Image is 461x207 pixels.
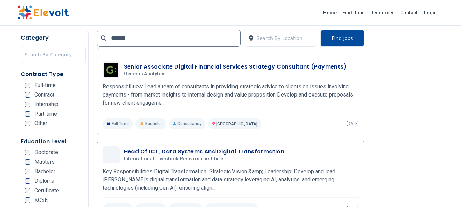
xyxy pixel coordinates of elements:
[25,150,30,155] input: Doctorate
[104,63,118,77] img: Genesis Analytics
[124,148,285,156] h3: Head Of ICT, Data Systems And Digital Transformation
[25,188,30,193] input: Certificate
[124,71,166,77] span: Genesis Analytics
[169,118,205,129] p: Consultancy
[347,121,359,127] p: [DATE]
[103,167,359,192] p: Key Responsibilities Digital Transformation Strategic Vision &amp; Leadership: Develop and lead [...
[420,6,441,19] a: Login
[34,197,48,203] span: KCSE
[34,178,54,184] span: Diploma
[340,7,368,18] a: Find Jobs
[320,30,364,47] button: Find Jobs
[25,102,30,107] input: Internship
[25,111,30,117] input: Part-time
[124,63,347,71] h3: Senior Associate Digital Financial Services Strategy Consultant (Payments)
[34,121,47,126] span: Other
[34,150,58,155] span: Doctorate
[34,159,55,165] span: Masters
[25,83,30,88] input: Full-time
[34,188,59,193] span: Certificate
[427,174,461,207] iframe: Chat Widget
[368,7,398,18] a: Resources
[34,83,56,88] span: Full-time
[34,92,54,98] span: Contract
[398,7,420,18] a: Contact
[25,92,30,98] input: Contract
[34,111,57,117] span: Part-time
[320,7,340,18] a: Home
[216,122,257,127] span: [GEOGRAPHIC_DATA]
[21,34,86,42] h5: Category
[18,5,69,20] img: Elevolt
[25,178,30,184] input: Diploma
[25,159,30,165] input: Masters
[103,83,359,107] p: Responsibilities: Lead a team of consultants in providing strategic advice to clients on issues i...
[34,169,55,174] span: Bachelor
[124,156,224,162] span: International Livestock Research Institute
[25,121,30,126] input: Other
[21,70,86,78] h5: Contract Type
[25,169,30,174] input: Bachelor
[25,197,30,203] input: KCSE
[103,118,133,129] p: Full Time
[21,137,86,146] h5: Education Level
[104,150,118,160] img: International Livestock Research Institute
[34,102,58,107] span: Internship
[145,121,162,127] span: Bachelor
[103,61,359,129] a: Genesis AnalyticsSenior Associate Digital Financial Services Strategy Consultant (Payments)Genesi...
